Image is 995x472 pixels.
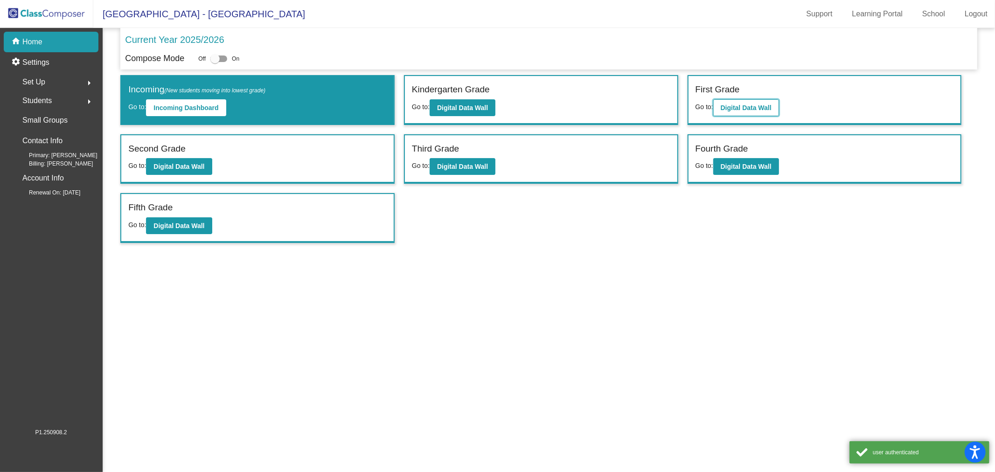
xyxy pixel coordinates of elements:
button: Digital Data Wall [146,217,212,234]
button: Digital Data Wall [713,158,779,175]
span: Go to: [128,221,146,229]
p: Contact Info [22,134,63,147]
b: Digital Data Wall [437,104,488,111]
button: Digital Data Wall [713,99,779,116]
mat-icon: arrow_right [83,96,95,107]
span: Go to: [696,103,713,111]
mat-icon: home [11,36,22,48]
b: Digital Data Wall [437,163,488,170]
button: Digital Data Wall [430,99,495,116]
b: Digital Data Wall [721,104,772,111]
div: user authenticated [873,448,982,457]
span: Students [22,94,52,107]
span: Go to: [412,103,430,111]
span: Billing: [PERSON_NAME] [14,160,93,168]
label: Third Grade [412,142,459,156]
label: Fifth Grade [128,201,173,215]
b: Incoming Dashboard [153,104,218,111]
button: Digital Data Wall [430,158,495,175]
p: Account Info [22,172,64,185]
span: Go to: [412,162,430,169]
label: Kindergarten Grade [412,83,490,97]
span: Off [198,55,206,63]
span: (New students moving into lowest grade) [164,87,265,94]
b: Digital Data Wall [153,222,204,229]
p: Compose Mode [125,52,184,65]
button: Incoming Dashboard [146,99,226,116]
span: Renewal On: [DATE] [14,188,80,197]
a: School [915,7,953,21]
span: Go to: [696,162,713,169]
span: Go to: [128,162,146,169]
span: Go to: [128,103,146,111]
p: Small Groups [22,114,68,127]
button: Digital Data Wall [146,158,212,175]
label: First Grade [696,83,740,97]
a: Support [799,7,840,21]
b: Digital Data Wall [153,163,204,170]
mat-icon: settings [11,57,22,68]
span: [GEOGRAPHIC_DATA] - [GEOGRAPHIC_DATA] [93,7,305,21]
label: Second Grade [128,142,186,156]
mat-icon: arrow_right [83,77,95,89]
p: Home [22,36,42,48]
span: Set Up [22,76,45,89]
label: Incoming [128,83,265,97]
p: Current Year 2025/2026 [125,33,224,47]
a: Learning Portal [845,7,911,21]
p: Settings [22,57,49,68]
b: Digital Data Wall [721,163,772,170]
span: On [232,55,239,63]
a: Logout [957,7,995,21]
span: Primary: [PERSON_NAME] [14,151,97,160]
label: Fourth Grade [696,142,748,156]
